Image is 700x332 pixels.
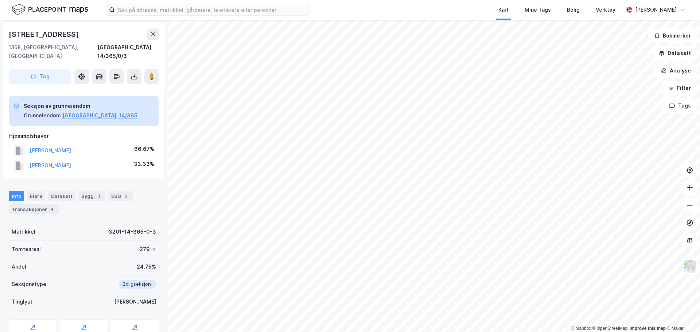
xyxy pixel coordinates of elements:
div: 2 [122,192,130,200]
div: Tinglyst [12,297,32,306]
button: Datasett [653,46,697,60]
button: Tags [663,98,697,113]
div: [STREET_ADDRESS] [9,28,80,40]
img: logo.f888ab2527a4732fd821a326f86c7f29.svg [12,3,88,16]
div: 33.33% [134,160,154,168]
div: Seksjonstype [12,280,46,289]
div: Seksjon av grunneiendom [24,102,137,110]
input: Søk på adresse, matrikkel, gårdeiere, leietakere eller personer [115,4,310,15]
button: Bokmerker [648,28,697,43]
div: 1368, [GEOGRAPHIC_DATA], [GEOGRAPHIC_DATA] [9,43,97,60]
div: Kart [498,5,509,14]
button: Tag [9,69,71,84]
div: ESG [108,191,133,201]
div: 4 [48,206,56,213]
div: Datasett [48,191,75,201]
div: Bolig [567,5,580,14]
div: 3201-14-365-0-3 [109,227,156,236]
div: 24.75% [137,262,156,271]
div: 3 [95,192,102,200]
div: Verktøy [596,5,615,14]
iframe: Chat Widget [664,297,700,332]
img: Z [683,259,697,273]
div: Matrikkel [12,227,35,236]
div: [PERSON_NAME] [635,5,677,14]
div: Andel [12,262,26,271]
div: Hjemmelshaver [9,132,159,140]
div: Grunneiendom [24,111,61,120]
div: Eiere [27,191,45,201]
div: Tomteareal [12,245,41,254]
div: [GEOGRAPHIC_DATA], 14/365/0/3 [97,43,159,60]
div: Transaksjoner [9,204,59,214]
button: [GEOGRAPHIC_DATA], 14/365 [62,111,137,120]
div: [PERSON_NAME] [114,297,156,306]
div: 279 ㎡ [140,245,156,254]
div: 66.67% [134,145,154,153]
button: Analyse [655,63,697,78]
a: Mapbox [571,326,591,331]
button: Filter [662,81,697,95]
div: Mine Tags [525,5,551,14]
div: Bygg [78,191,105,201]
div: Info [9,191,24,201]
a: OpenStreetMap [592,326,628,331]
a: Improve this map [630,326,666,331]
